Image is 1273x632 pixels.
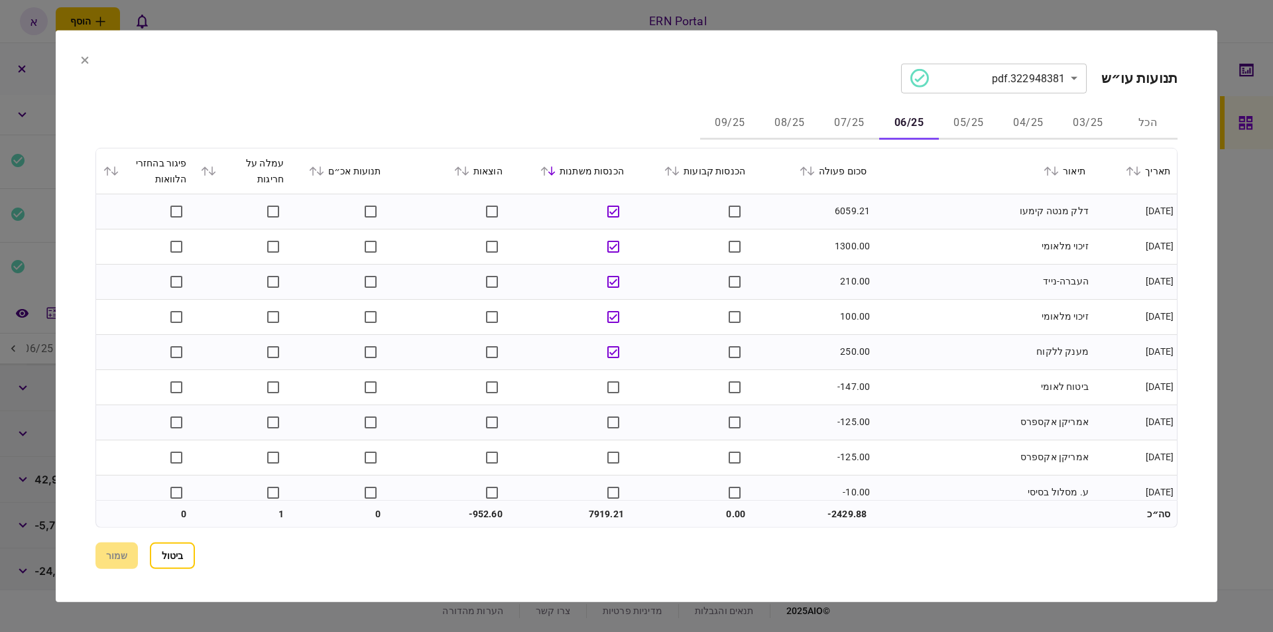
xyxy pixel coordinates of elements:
[631,501,752,527] td: 0.00
[1092,264,1177,299] td: [DATE]
[1092,334,1177,369] td: [DATE]
[1092,194,1177,229] td: [DATE]
[752,299,873,334] td: 100.00
[290,501,388,527] td: 0
[910,69,1065,88] div: 322948381.pdf
[1058,107,1118,139] button: 03/25
[1092,405,1177,440] td: [DATE]
[752,405,873,440] td: -125.00
[752,440,873,475] td: -125.00
[150,542,195,569] button: ביטול
[752,501,873,527] td: -2429.88
[1092,440,1177,475] td: [DATE]
[752,369,873,405] td: -147.00
[758,162,867,178] div: סכום פעולה
[873,264,1092,299] td: העברה-נייד
[637,162,745,178] div: הכנסות קבועות
[880,162,1085,178] div: תיאור
[873,475,1092,510] td: ע. מסלול בסיסי
[873,334,1092,369] td: מענק ללקוח
[873,299,1092,334] td: זיכוי מלאומי
[752,264,873,299] td: 210.00
[873,369,1092,405] td: ביטוח לאומי
[752,475,873,510] td: -10.00
[103,155,187,186] div: פיגור בהחזרי הלוואות
[394,162,503,178] div: הוצאות
[297,162,381,178] div: תנועות אכ״ם
[1118,107,1178,139] button: הכל
[1092,229,1177,264] td: [DATE]
[873,405,1092,440] td: אמריקן אקספרס
[516,162,624,178] div: הכנסות משתנות
[96,501,194,527] td: 0
[879,107,939,139] button: 06/25
[1092,299,1177,334] td: [DATE]
[1101,70,1178,86] h2: תנועות עו״ש
[1092,369,1177,405] td: [DATE]
[939,107,999,139] button: 05/25
[873,229,1092,264] td: זיכוי מלאומי
[873,194,1092,229] td: דלק מנטה קימעו
[388,501,509,527] td: -952.60
[752,229,873,264] td: 1300.00
[1092,501,1177,527] td: סה״כ
[700,107,760,139] button: 09/25
[194,501,291,527] td: 1
[999,107,1058,139] button: 04/25
[819,107,879,139] button: 07/25
[760,107,819,139] button: 08/25
[752,194,873,229] td: 6059.21
[200,155,284,186] div: עמלה על חריגות
[752,334,873,369] td: 250.00
[1092,475,1177,510] td: [DATE]
[1099,162,1170,178] div: תאריך
[873,440,1092,475] td: אמריקן אקספרס
[509,501,631,527] td: 7919.21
